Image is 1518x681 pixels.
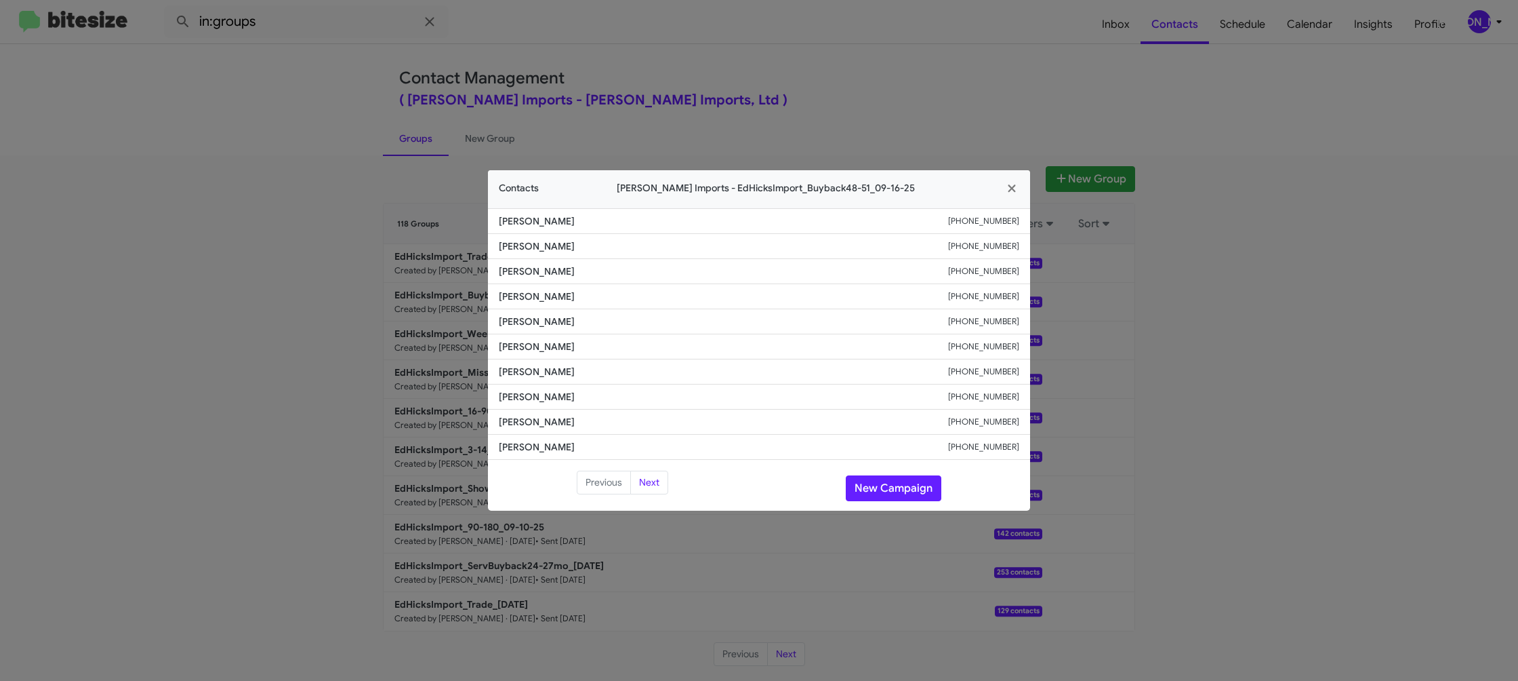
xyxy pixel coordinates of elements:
[499,265,948,278] span: [PERSON_NAME]
[948,315,1019,328] small: [PHONE_NUMBER]
[499,415,948,429] span: [PERSON_NAME]
[948,265,1019,278] small: [PHONE_NUMBER]
[499,239,948,253] span: [PERSON_NAME]
[948,239,1019,253] small: [PHONE_NUMBER]
[948,415,1019,429] small: [PHONE_NUMBER]
[499,181,539,195] span: Contacts
[499,315,948,328] span: [PERSON_NAME]
[948,340,1019,353] small: [PHONE_NUMBER]
[499,214,948,228] span: [PERSON_NAME]
[948,290,1019,303] small: [PHONE_NUMBER]
[499,340,948,353] span: [PERSON_NAME]
[630,471,668,495] button: Next
[499,365,948,378] span: [PERSON_NAME]
[499,440,948,454] span: [PERSON_NAME]
[539,181,993,195] span: [PERSON_NAME] Imports - EdHicksImport_Buyback48-51_09-16-25
[948,390,1019,404] small: [PHONE_NUMBER]
[499,390,948,404] span: [PERSON_NAME]
[948,214,1019,228] small: [PHONE_NUMBER]
[499,290,948,303] span: [PERSON_NAME]
[948,440,1019,454] small: [PHONE_NUMBER]
[846,475,941,501] button: New Campaign
[948,365,1019,378] small: [PHONE_NUMBER]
